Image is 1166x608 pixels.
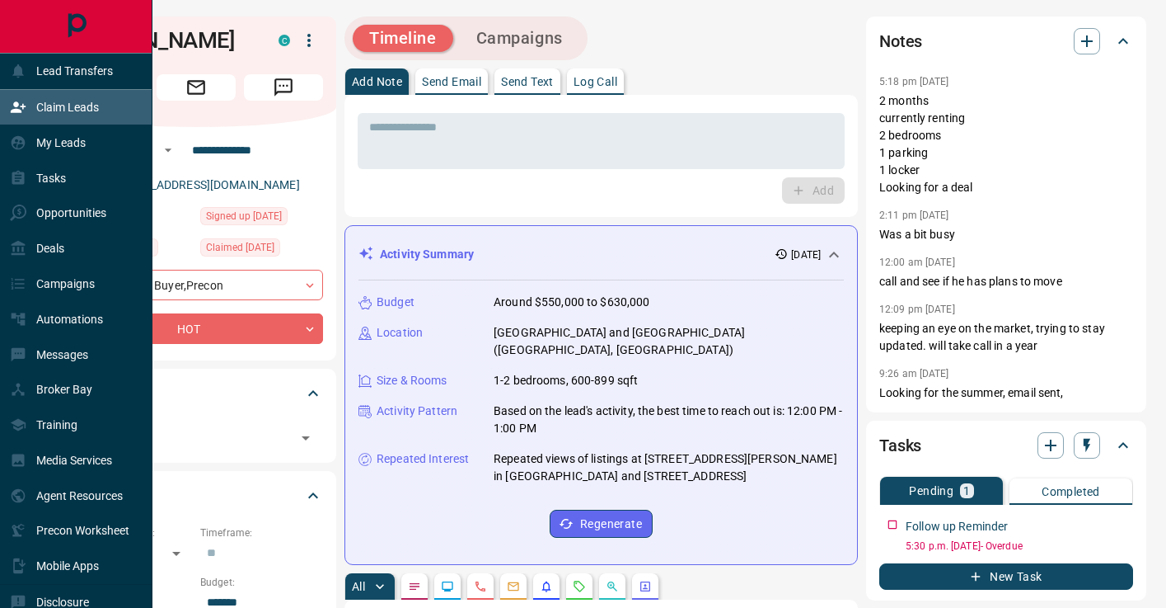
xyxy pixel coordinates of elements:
p: keeping an eye on the market, trying to stay updated. will take call in a year [879,320,1133,355]
span: Signed up [DATE] [206,208,282,224]
h2: Tasks [879,432,921,459]
p: Completed [1042,486,1100,497]
div: Tags [69,374,323,413]
button: Regenerate [550,510,653,538]
svg: Agent Actions [639,580,652,593]
button: Open [158,140,178,160]
p: Send Email [422,76,481,87]
p: Follow up Reminder [906,518,1008,535]
p: [GEOGRAPHIC_DATA] and [GEOGRAPHIC_DATA] ([GEOGRAPHIC_DATA], [GEOGRAPHIC_DATA]) [494,324,844,359]
p: Timeframe: [200,526,323,540]
p: Send Text [501,76,554,87]
svg: Lead Browsing Activity [441,580,454,593]
p: Pending [909,485,953,497]
p: 2 months currently renting 2 bedrooms 1 parking 1 locker Looking for a deal [879,92,1133,196]
h1: [PERSON_NAME] [69,27,254,54]
div: Sun Feb 03 2019 [200,207,323,230]
svg: Calls [474,580,487,593]
button: Timeline [353,25,453,52]
p: Add Note [352,76,402,87]
div: Notes [879,21,1133,61]
div: condos.ca [279,35,290,46]
p: Activity Pattern [377,403,457,420]
p: 12:00 am [DATE] [879,257,955,268]
div: HOT [69,313,323,344]
p: 1-2 bedrooms, 600-899 sqft [494,372,638,389]
p: Budget [377,294,414,311]
button: New Task [879,563,1133,590]
p: [DATE] [791,247,821,262]
p: 1 [963,485,970,497]
div: Tasks [879,426,1133,465]
svg: Listing Alerts [540,580,553,593]
h2: Notes [879,28,922,54]
svg: Notes [408,580,421,593]
p: 5:18 pm [DATE] [879,76,949,87]
div: Activity Summary[DATE] [358,239,844,270]
p: 5:30 p.m. [DATE] - Overdue [906,539,1133,554]
span: Email [157,74,236,101]
svg: Opportunities [606,580,619,593]
p: 2:11 pm [DATE] [879,210,949,221]
p: Repeated views of listings at [STREET_ADDRESS][PERSON_NAME] in [GEOGRAPHIC_DATA] and [STREET_ADDR... [494,450,844,485]
p: 9:26 am [DATE] [879,368,949,379]
p: All [352,581,365,592]
div: Tue Oct 15 2024 [200,238,323,262]
svg: Emails [507,580,520,593]
p: Activity Summary [380,246,474,263]
p: call and see if he has plans to move [879,273,1133,290]
button: Campaigns [460,25,579,52]
svg: Requests [573,580,586,593]
p: 12:09 pm [DATE] [879,304,955,315]
div: Buyer , Precon [69,270,323,300]
div: Criteria [69,476,323,516]
p: Budget: [200,575,323,590]
p: Around $550,000 to $630,000 [494,294,650,311]
span: Message [244,74,323,101]
p: Was a bit busy [879,226,1133,243]
p: Log Call [574,76,617,87]
p: Size & Rooms [377,372,447,389]
p: Looking for the summer, email sent, [879,384,1133,402]
p: Location [377,324,423,342]
span: Claimed [DATE] [206,239,274,256]
p: Repeated Interest [377,450,469,468]
a: [EMAIL_ADDRESS][DOMAIN_NAME] [114,178,300,191]
button: Open [294,427,317,450]
p: Based on the lead's activity, the best time to reach out is: 12:00 PM - 1:00 PM [494,403,844,437]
